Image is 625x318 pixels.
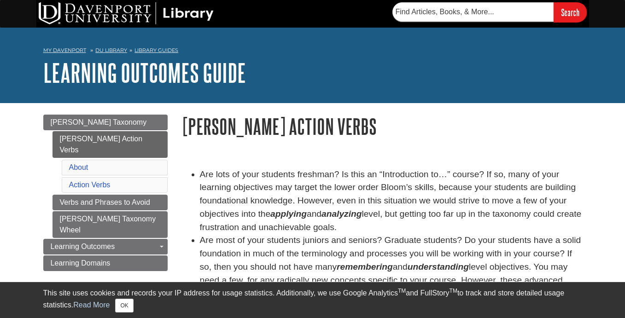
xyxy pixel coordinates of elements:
[43,115,168,130] a: [PERSON_NAME] Taxonomy
[43,255,168,271] a: Learning Domains
[181,115,582,138] h1: [PERSON_NAME] Action Verbs
[43,288,582,312] div: This site uses cookies and records your IP address for usage statistics. Additionally, we use Goo...
[73,301,110,309] a: Read More
[43,115,168,271] div: Guide Page Menu
[53,211,168,238] a: [PERSON_NAME] Taxonomy Wheel
[43,46,86,54] a: My Davenport
[51,243,115,250] span: Learning Outcomes
[408,262,469,272] em: understanding
[51,259,111,267] span: Learning Domains
[134,47,178,53] a: Library Guides
[398,288,406,294] sup: TM
[69,163,88,171] a: About
[200,168,582,234] li: Are lots of your students freshman? Is this an “Introduction to…” course? If so, many of your lea...
[95,47,127,53] a: DU Library
[115,299,133,312] button: Close
[53,131,168,158] a: [PERSON_NAME] Action Verbs
[321,209,362,219] strong: analyzing
[337,262,393,272] em: remembering
[43,239,168,254] a: Learning Outcomes
[43,44,582,59] nav: breadcrumb
[51,118,147,126] span: [PERSON_NAME] Taxonomy
[43,58,246,87] a: Learning Outcomes Guide
[53,195,168,210] a: Verbs and Phrases to Avoid
[270,209,307,219] strong: applying
[39,2,214,24] img: DU Library
[554,2,587,22] input: Search
[69,181,111,189] a: Action Verbs
[200,234,582,313] li: Are most of your students juniors and seniors? Graduate students? Do your students have a solid f...
[392,2,587,22] form: Searches DU Library's articles, books, and more
[392,2,554,22] input: Find Articles, Books, & More...
[450,288,457,294] sup: TM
